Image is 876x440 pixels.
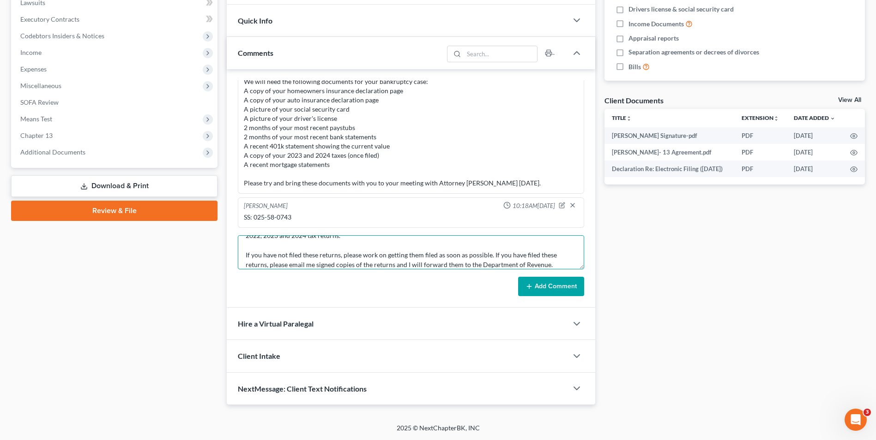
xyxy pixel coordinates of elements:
[20,98,59,106] span: SOFA Review
[830,116,835,121] i: expand_more
[464,46,537,62] input: Search...
[742,114,779,121] a: Extensionunfold_more
[20,65,47,73] span: Expenses
[864,409,871,416] span: 3
[20,148,85,156] span: Additional Documents
[513,202,555,210] span: 10:18AM[DATE]
[794,114,835,121] a: Date Added expand_more
[838,97,861,103] a: View All
[786,144,843,161] td: [DATE]
[604,127,734,144] td: [PERSON_NAME] Signature-pdf
[628,62,641,71] span: Bills
[20,15,79,23] span: Executory Contracts
[628,48,759,57] span: Separation agreements or decrees of divorces
[238,48,273,57] span: Comments
[238,16,272,25] span: Quick Info
[734,161,786,177] td: PDF
[734,144,786,161] td: PDF
[244,213,578,222] div: SS: 025-58-0743
[244,68,578,188] div: email to client We will need the following documents for your bankruptcy case: A copy of your hom...
[604,144,734,161] td: [PERSON_NAME]- 13 Agreement.pdf
[518,277,584,296] button: Add Comment
[604,95,664,105] div: Client Documents
[11,201,217,221] a: Review & File
[628,5,734,14] span: Drivers license & social security card
[13,11,217,28] a: Executory Contracts
[786,161,843,177] td: [DATE]
[244,202,288,211] div: [PERSON_NAME]
[13,94,217,111] a: SOFA Review
[604,161,734,177] td: Declaration Re: Electronic Filing ([DATE])
[734,127,786,144] td: PDF
[11,175,217,197] a: Download & Print
[20,32,104,40] span: Codebtors Insiders & Notices
[786,127,843,144] td: [DATE]
[238,384,367,393] span: NextMessage: Client Text Notifications
[612,114,632,121] a: Titleunfold_more
[845,409,867,431] iframe: Intercom live chat
[626,116,632,121] i: unfold_more
[238,319,314,328] span: Hire a Virtual Paralegal
[20,82,61,89] span: Miscellaneous
[175,423,701,440] div: 2025 © NextChapterBK, INC
[20,131,53,139] span: Chapter 13
[20,48,42,56] span: Income
[773,116,779,121] i: unfold_more
[238,351,280,360] span: Client Intake
[628,34,679,43] span: Appraisal reports
[20,115,52,123] span: Means Test
[628,19,684,29] span: Income Documents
